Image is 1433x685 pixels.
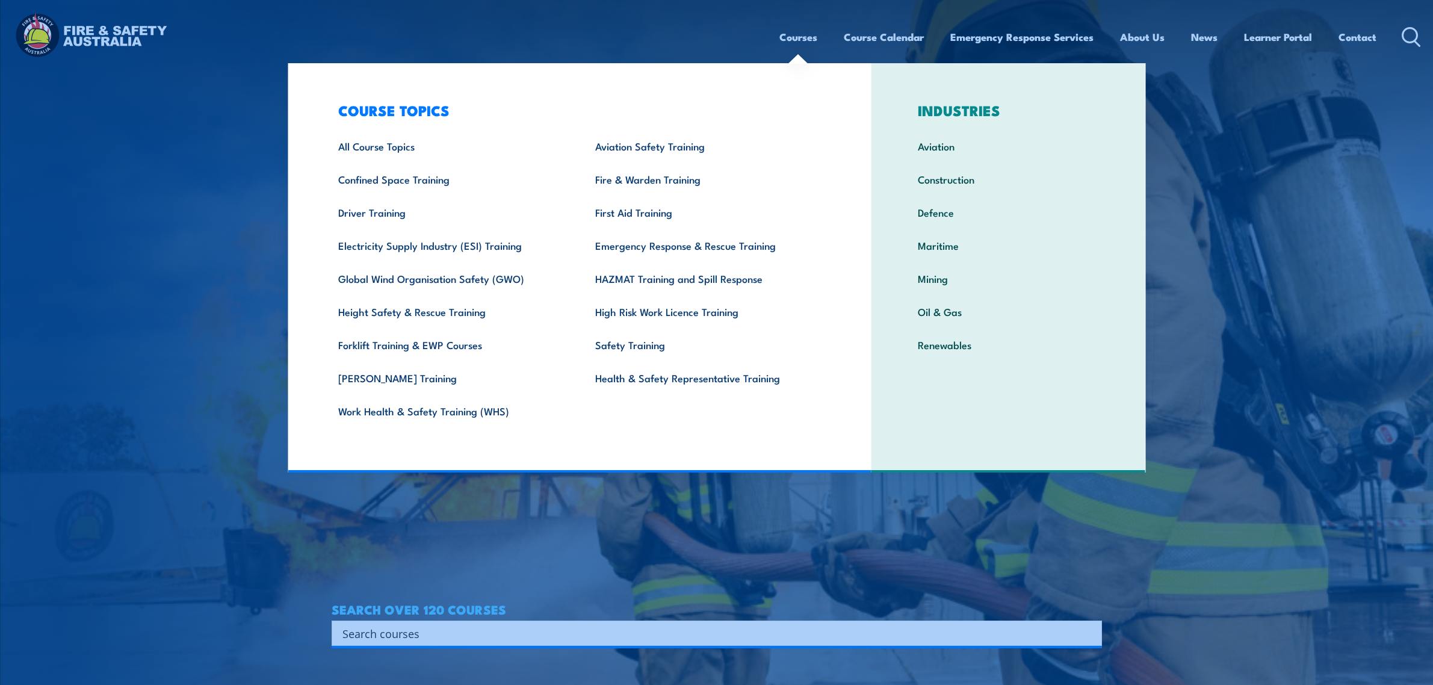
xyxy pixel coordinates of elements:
[332,603,1102,616] h4: SEARCH OVER 120 COURSES
[320,163,577,196] a: Confined Space Training
[577,361,834,394] a: Health & Safety Representative Training
[1081,625,1098,642] button: Search magnifier button
[320,295,577,328] a: Height Safety & Rescue Training
[844,21,924,53] a: Course Calendar
[342,624,1076,642] input: Search input
[320,361,577,394] a: [PERSON_NAME] Training
[320,394,577,427] a: Work Health & Safety Training (WHS)
[899,229,1118,262] a: Maritime
[320,102,834,119] h3: COURSE TOPICS
[320,229,577,262] a: Electricity Supply Industry (ESI) Training
[577,295,834,328] a: High Risk Work Licence Training
[1244,21,1312,53] a: Learner Portal
[320,196,577,229] a: Driver Training
[577,262,834,295] a: HAZMAT Training and Spill Response
[950,21,1094,53] a: Emergency Response Services
[577,129,834,163] a: Aviation Safety Training
[577,196,834,229] a: First Aid Training
[320,262,577,295] a: Global Wind Organisation Safety (GWO)
[899,328,1118,361] a: Renewables
[320,129,577,163] a: All Course Topics
[320,328,577,361] a: Forklift Training & EWP Courses
[899,295,1118,328] a: Oil & Gas
[899,262,1118,295] a: Mining
[899,129,1118,163] a: Aviation
[577,328,834,361] a: Safety Training
[899,102,1118,119] h3: INDUSTRIES
[577,229,834,262] a: Emergency Response & Rescue Training
[1191,21,1218,53] a: News
[577,163,834,196] a: Fire & Warden Training
[345,625,1078,642] form: Search form
[1339,21,1376,53] a: Contact
[779,21,817,53] a: Courses
[1120,21,1165,53] a: About Us
[899,163,1118,196] a: Construction
[899,196,1118,229] a: Defence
